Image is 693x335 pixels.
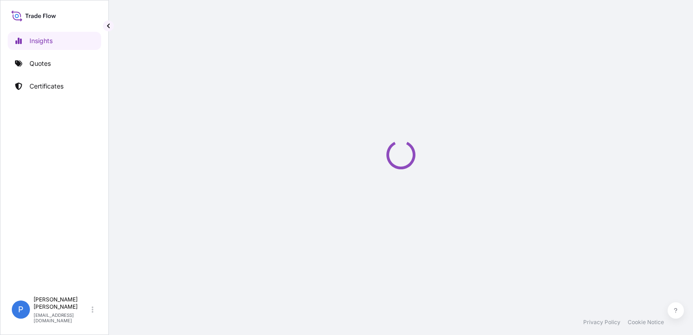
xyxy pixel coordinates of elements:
p: Certificates [29,82,63,91]
p: [PERSON_NAME] [PERSON_NAME] [34,296,90,310]
p: Quotes [29,59,51,68]
p: [EMAIL_ADDRESS][DOMAIN_NAME] [34,312,90,323]
a: Certificates [8,77,101,95]
a: Insights [8,32,101,50]
a: Quotes [8,54,101,73]
p: Insights [29,36,53,45]
a: Cookie Notice [628,319,664,326]
span: P [18,305,24,314]
a: Privacy Policy [583,319,620,326]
